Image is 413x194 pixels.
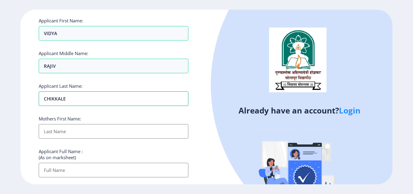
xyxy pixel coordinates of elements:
label: Applicant Last Name: [39,83,83,89]
label: Applicant Full Name : (As on marksheet) [39,148,83,160]
label: Mothers First Name: [39,116,81,122]
input: First Name [39,59,188,73]
input: Last Name [39,124,188,139]
h4: Already have an account? [211,106,388,115]
input: Full Name [39,163,188,177]
img: logo [269,28,327,92]
a: Login [339,105,360,116]
label: Applicant Middle Name: [39,50,88,56]
input: First Name [39,26,188,41]
input: Last Name [39,91,188,106]
label: Applicant First Name: [39,18,83,24]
